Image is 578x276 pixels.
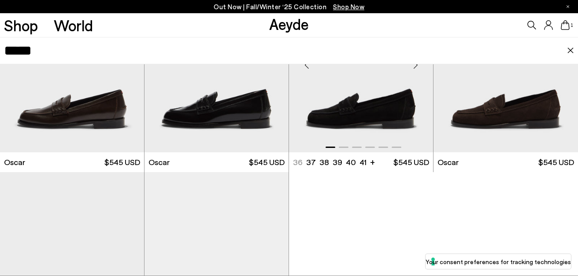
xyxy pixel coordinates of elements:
[214,1,364,12] p: Out Now | Fall/Winter ‘25 Collection
[426,257,571,266] label: Your consent preferences for tracking technologies
[567,48,574,54] img: close.svg
[561,20,570,30] a: 1
[4,18,38,33] a: Shop
[402,52,429,78] div: Next slide
[148,157,170,168] span: Oscar
[144,152,289,172] a: Oscar $545 USD
[437,157,459,168] span: Oscar
[370,156,375,168] li: +
[433,152,578,172] a: Oscar $545 USD
[293,157,364,168] ul: variant
[570,23,574,28] span: 1
[249,157,285,168] span: $545 USD
[359,157,367,168] li: 41
[104,157,140,168] span: $545 USD
[346,157,356,168] li: 40
[333,3,364,11] span: Navigate to /collections/new-in
[538,157,574,168] span: $545 USD
[319,157,329,168] li: 38
[54,18,93,33] a: World
[269,15,309,33] a: Aeyde
[426,254,571,269] button: Your consent preferences for tracking technologies
[333,157,342,168] li: 39
[393,157,429,168] span: $545 USD
[4,157,25,168] span: Oscar
[293,52,320,78] div: Previous slide
[306,157,316,168] li: 37
[289,152,433,172] a: 36 37 38 39 40 41 + $545 USD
